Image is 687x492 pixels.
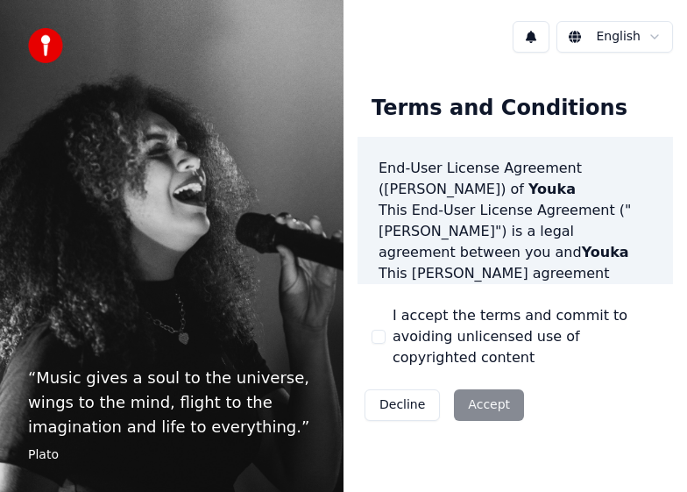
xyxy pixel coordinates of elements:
p: This End-User License Agreement ("[PERSON_NAME]") is a legal agreement between you and [379,200,652,263]
p: This [PERSON_NAME] agreement governs your acquisition and use of our software ("Software") direct... [379,263,652,389]
div: Terms and Conditions [358,81,641,137]
span: Youka [528,181,576,197]
p: “ Music gives a soul to the universe, wings to the mind, flight to the imagination and life to ev... [28,366,315,439]
label: I accept the terms and commit to avoiding unlicensed use of copyrighted content [393,305,659,368]
button: Decline [365,389,440,421]
footer: Plato [28,446,315,464]
h3: End-User License Agreement ([PERSON_NAME]) of [379,158,652,200]
span: Youka [582,244,629,260]
img: youka [28,28,63,63]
